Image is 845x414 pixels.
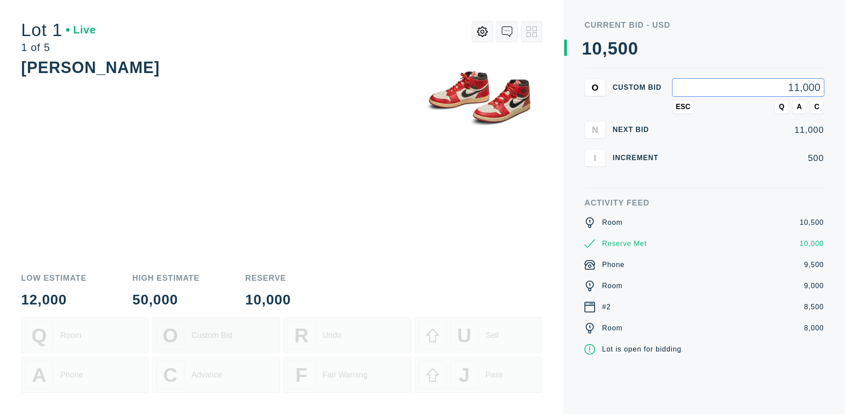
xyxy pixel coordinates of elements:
[592,125,598,135] span: N
[21,274,87,282] div: Low Estimate
[191,370,222,380] div: Advance
[608,40,618,57] div: 5
[810,100,824,114] button: C
[602,217,623,228] div: Room
[415,317,542,353] button: USell
[797,103,802,111] span: A
[591,82,599,92] span: O
[132,274,200,282] div: High Estimate
[775,100,789,114] button: Q
[163,364,177,386] span: C
[672,125,824,134] div: 11,000
[602,323,623,333] div: Room
[32,324,47,347] span: Q
[191,331,232,340] div: Custom Bid
[676,103,691,111] span: ESC
[594,153,596,163] span: I
[584,199,824,207] div: Activity Feed
[584,149,606,167] button: I
[323,331,342,340] div: Undo
[602,260,625,270] div: Phone
[804,323,824,333] div: 8,000
[283,317,411,353] button: RUndo
[582,40,592,57] div: 1
[602,238,647,249] div: Reserve Met
[21,317,149,353] button: QRoom
[294,324,309,347] span: R
[21,293,87,307] div: 12,000
[814,103,819,111] span: C
[602,302,611,312] div: #2
[804,260,824,270] div: 9,500
[60,370,83,380] div: Phone
[804,302,824,312] div: 8,500
[792,100,806,114] button: A
[613,84,665,91] div: Custom bid
[21,42,96,53] div: 1 of 5
[485,331,499,340] div: Sell
[584,121,606,139] button: N
[800,217,824,228] div: 10,500
[32,364,46,386] span: A
[592,40,602,57] div: 0
[323,370,367,380] div: Fair Warning
[163,324,178,347] span: O
[584,21,824,29] div: Current Bid - USD
[21,357,149,393] button: APhone
[459,364,470,386] span: J
[245,293,291,307] div: 10,000
[415,357,542,393] button: JPass
[672,154,824,162] div: 500
[295,364,307,386] span: F
[800,238,824,249] div: 10,000
[804,281,824,291] div: 9,000
[245,274,291,282] div: Reserve
[779,103,784,111] span: Q
[628,40,638,57] div: 0
[672,100,694,114] button: ESC
[152,357,280,393] button: CAdvance
[613,126,665,133] div: Next Bid
[618,40,628,57] div: 0
[603,40,608,216] div: ,
[60,331,81,340] div: Room
[21,21,96,39] div: Lot 1
[66,25,96,35] div: Live
[584,79,606,96] button: O
[152,317,280,353] button: OCustom Bid
[613,154,665,161] div: Increment
[283,357,411,393] button: FFair Warning
[602,344,681,355] div: Lot is open for bidding
[602,281,623,291] div: Room
[485,370,503,380] div: Pass
[132,293,200,307] div: 50,000
[21,59,160,77] div: [PERSON_NAME]
[457,324,471,347] span: U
